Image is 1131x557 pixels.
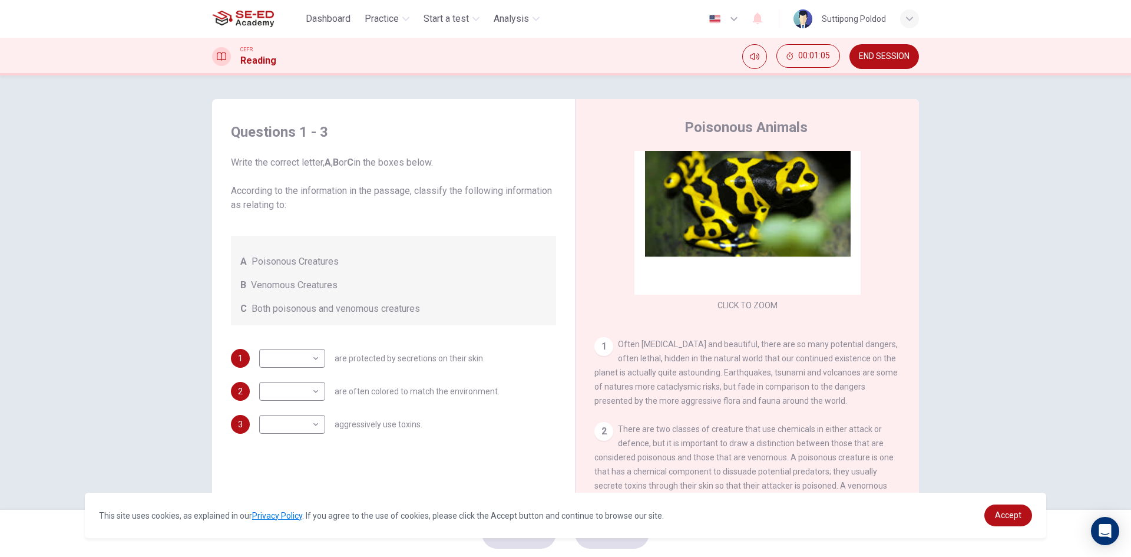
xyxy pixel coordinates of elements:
[238,387,243,395] span: 2
[995,510,1021,520] span: Accept
[793,9,812,28] img: Profile picture
[240,255,247,269] span: A
[335,354,485,362] span: are protected by secretions on their skin.
[240,54,276,68] h1: Reading
[494,12,529,26] span: Analysis
[419,8,484,29] button: Start a test
[742,44,767,69] div: Mute
[859,52,910,61] span: END SESSION
[252,255,339,269] span: Poisonous Creatures
[231,156,556,212] span: Write the correct letter, , or in the boxes below. According to the information in the passage, c...
[240,45,253,54] span: CEFR
[301,8,355,29] button: Dashboard
[212,7,274,31] img: SE-ED Academy logo
[335,387,500,395] span: are often colored to match the environment.
[252,511,302,520] a: Privacy Policy
[335,420,422,429] span: aggressively use toxins.
[99,511,664,520] span: This site uses cookies, as explained in our . If you agree to the use of cookies, please click th...
[238,420,243,429] span: 3
[594,337,613,356] div: 1
[347,157,353,168] b: C
[594,340,898,406] span: Often [MEDICAL_DATA] and beautiful, there are so many potential dangers, often lethal, hidden in ...
[238,354,243,362] span: 1
[325,157,331,168] b: A
[240,302,247,316] span: C
[85,493,1046,538] div: cookieconsent
[212,7,301,31] a: SE-ED Academy logo
[984,505,1032,526] a: dismiss cookie message
[333,157,339,168] b: B
[776,44,840,68] button: 00:01:05
[231,123,556,141] h4: Questions 1 - 3
[489,8,544,29] button: Analysis
[240,278,246,292] span: B
[360,8,414,29] button: Practice
[684,118,808,137] h4: Poisonous Animals
[707,15,722,24] img: en
[251,278,338,292] span: Venomous Creatures
[822,12,886,26] div: Suttipong Poldod
[594,422,613,441] div: 2
[776,44,840,69] div: Hide
[849,44,919,69] button: END SESSION
[365,12,399,26] span: Practice
[306,12,350,26] span: Dashboard
[1091,517,1119,545] div: Open Intercom Messenger
[424,12,469,26] span: Start a test
[798,51,830,61] span: 00:01:05
[252,302,420,316] span: Both poisonous and venomous creatures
